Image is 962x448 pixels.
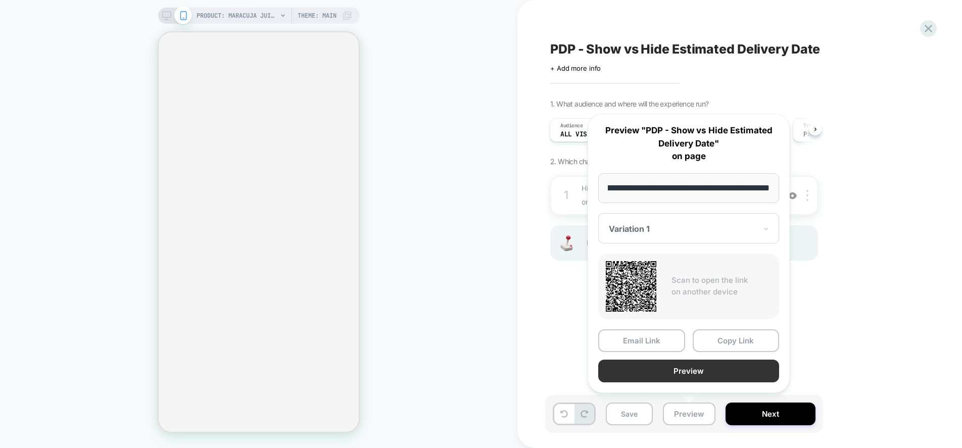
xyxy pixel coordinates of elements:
div: 1 [561,185,571,206]
button: Preview [598,360,779,382]
span: PRODUCT: maracuja juicy multi-stick beautiseal [197,8,277,24]
span: All Visitors [560,131,606,138]
span: Audience [560,122,583,129]
span: Trigger [803,122,823,129]
span: Theme: MAIN [298,8,336,24]
span: 2. Which changes the experience contains? [550,157,682,166]
img: Joystick [556,235,576,251]
button: Preview [663,403,715,425]
span: 1. What audience and where will the experience run? [550,99,708,108]
span: Page Load [803,131,838,138]
button: Save [606,403,653,425]
button: Copy Link [693,329,780,352]
p: Scan to open the link on another device [671,275,772,297]
span: + Add more info [550,64,601,72]
button: Email Link [598,329,685,352]
button: Next [726,403,815,425]
span: PDP - Show vs Hide Estimated Delivery Date [550,41,820,57]
p: Preview "PDP - Show vs Hide Estimated Delivery Date" on page [598,124,779,163]
img: close [806,190,808,201]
